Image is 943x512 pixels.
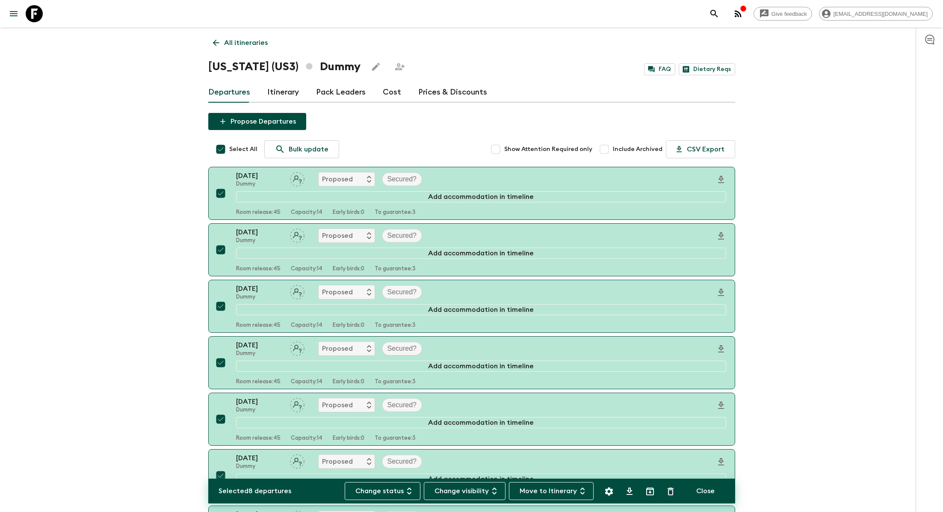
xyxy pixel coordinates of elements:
[208,113,306,130] button: Propose Departures
[208,34,272,51] a: All itineraries
[644,63,675,75] a: FAQ
[382,172,423,186] div: Secured?
[290,231,304,238] span: Assign pack leader
[208,280,735,333] button: [DATE]DummyAssign pack leaderProposedSecured?Add accommodation in timelineRoom release:45Capacity...
[291,379,322,385] p: Capacity: 14
[236,227,283,237] p: [DATE]
[716,344,726,354] svg: Download Onboarding
[236,407,283,414] p: Dummy
[236,417,726,428] div: Add accommodation in timeline
[600,483,618,500] button: Settings
[236,435,281,442] p: Room release: 45
[641,483,659,500] button: Archive (Completed, Cancelled or Unsynced Departures only)
[236,322,281,329] p: Room release: 45
[236,181,283,188] p: Dummy
[290,457,304,464] span: Assign pack leader
[716,400,726,411] svg: Download Onboarding
[322,456,353,467] p: Proposed
[316,82,366,103] a: Pack Leaders
[236,350,283,357] p: Dummy
[236,304,726,315] div: Add accommodation in timeline
[236,191,726,202] div: Add accommodation in timeline
[686,482,725,500] button: Close
[236,463,283,470] p: Dummy
[219,486,291,496] p: Selected 8 departures
[375,379,416,385] p: To guarantee: 3
[613,145,662,154] span: Include Archived
[333,379,364,385] p: Early birds: 0
[236,237,283,244] p: Dummy
[291,435,322,442] p: Capacity: 14
[322,343,353,354] p: Proposed
[290,400,304,407] span: Assign pack leader
[387,456,417,467] p: Secured?
[679,63,735,75] a: Dietary Reqs
[383,82,401,103] a: Cost
[375,435,416,442] p: To guarantee: 3
[662,483,679,500] button: Delete
[345,482,420,500] button: Change status
[289,144,328,154] p: Bulk update
[367,58,384,75] button: Edit this itinerary
[767,11,812,17] span: Give feedback
[267,82,299,103] a: Itinerary
[706,5,723,22] button: search adventures
[509,482,594,500] button: Move to Itinerary
[387,174,417,184] p: Secured?
[382,342,423,355] div: Secured?
[418,82,487,103] a: Prices & Discounts
[391,58,408,75] span: Share this itinerary
[208,223,735,276] button: [DATE]DummyAssign pack leaderProposedSecured?Add accommodation in timelineRoom release:45Capacity...
[5,5,22,22] button: menu
[236,379,281,385] p: Room release: 45
[387,400,417,410] p: Secured?
[236,171,283,181] p: [DATE]
[322,287,353,297] p: Proposed
[236,474,726,485] div: Add accommodation in timeline
[236,266,281,272] p: Room release: 45
[504,145,592,154] span: Show Attention Required only
[229,145,257,154] span: Select All
[829,11,932,17] span: [EMAIL_ADDRESS][DOMAIN_NAME]
[236,397,283,407] p: [DATE]
[375,266,416,272] p: To guarantee: 3
[236,453,283,463] p: [DATE]
[754,7,812,21] a: Give feedback
[375,209,416,216] p: To guarantee: 3
[716,287,726,298] svg: Download Onboarding
[716,231,726,241] svg: Download Onboarding
[208,449,735,502] button: [DATE]DummyAssign pack leaderProposedSecured?Add accommodation in timelineRoom release:45Capacity...
[382,285,423,299] div: Secured?
[716,457,726,467] svg: Download Onboarding
[290,175,304,181] span: Assign pack leader
[333,435,364,442] p: Early birds: 0
[387,287,417,297] p: Secured?
[333,266,364,272] p: Early birds: 0
[208,167,735,220] button: [DATE]DummyAssign pack leaderProposedSecured?Add accommodation in timelineRoom release:45Capacity...
[375,322,416,329] p: To guarantee: 3
[290,287,304,294] span: Assign pack leader
[291,322,322,329] p: Capacity: 14
[208,336,735,389] button: [DATE]DummyAssign pack leaderProposedSecured?Add accommodation in timelineRoom release:45Capacity...
[322,400,353,410] p: Proposed
[621,483,638,500] button: Download CSV
[333,209,364,216] p: Early birds: 0
[382,398,423,412] div: Secured?
[236,284,283,294] p: [DATE]
[333,322,364,329] p: Early birds: 0
[382,229,423,243] div: Secured?
[424,482,505,500] button: Change visibility
[291,266,322,272] p: Capacity: 14
[236,340,283,350] p: [DATE]
[291,209,322,216] p: Capacity: 14
[666,140,735,158] button: CSV Export
[236,209,281,216] p: Room release: 45
[387,343,417,354] p: Secured?
[322,231,353,241] p: Proposed
[716,175,726,185] svg: Download Onboarding
[819,7,933,21] div: [EMAIL_ADDRESS][DOMAIN_NAME]
[208,58,361,75] h1: [US_STATE] (US3) Dummy
[264,140,339,158] a: Bulk update
[322,174,353,184] p: Proposed
[208,82,250,103] a: Departures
